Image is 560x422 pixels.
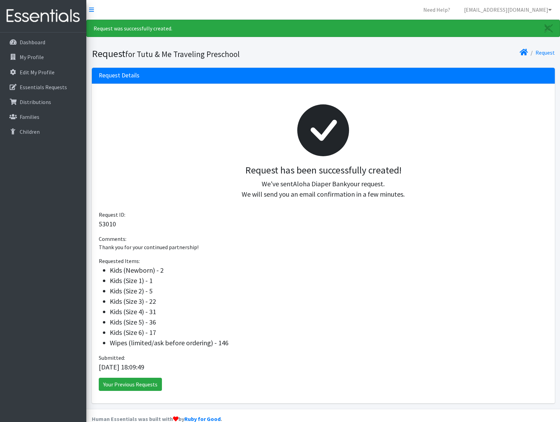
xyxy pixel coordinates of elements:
p: [DATE] 18:09:49 [99,362,548,372]
span: Aloha Diaper Bank [293,179,347,188]
img: HumanEssentials [3,4,84,28]
h1: Request [92,48,321,60]
h3: Request Details [99,72,139,79]
p: We've sent your request. We will send you an email confirmation in a few minutes. [104,179,542,199]
a: [EMAIL_ADDRESS][DOMAIN_NAME] [458,3,557,17]
li: Kids (Size 6) - 17 [110,327,548,338]
span: Request ID: [99,211,125,218]
li: Kids (Size 1) - 1 [110,275,548,286]
a: Close [538,20,560,37]
a: Dashboard [3,35,84,49]
p: 53010 [99,219,548,229]
h3: Request has been successfully created! [104,165,542,176]
span: Requested Items: [99,257,140,264]
li: Kids (Size 2) - 5 [110,286,548,296]
p: Distributions [20,99,51,105]
div: Request was successfully created. [86,20,560,37]
p: Thank you for your continued partnership! [99,243,548,251]
p: Dashboard [20,39,45,46]
small: for Tutu & Me Traveling Preschool [125,49,240,59]
p: Children [20,128,40,135]
a: Essentials Requests [3,80,84,94]
span: Comments: [99,235,126,242]
p: Families [20,113,39,120]
a: Distributions [3,95,84,109]
a: Edit My Profile [3,65,84,79]
li: Wipes (limited/ask before ordering) - 146 [110,338,548,348]
a: Families [3,110,84,124]
li: Kids (Newborn) - 2 [110,265,548,275]
span: Submitted: [99,354,125,361]
a: Request [535,49,555,56]
li: Kids (Size 3) - 22 [110,296,548,307]
li: Kids (Size 4) - 31 [110,307,548,317]
a: My Profile [3,50,84,64]
p: Essentials Requests [20,84,67,91]
p: Edit My Profile [20,69,55,76]
p: My Profile [20,54,44,60]
a: Need Help? [418,3,456,17]
a: Children [3,125,84,139]
li: Kids (Size 5) - 36 [110,317,548,327]
a: Your Previous Requests [99,378,162,391]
